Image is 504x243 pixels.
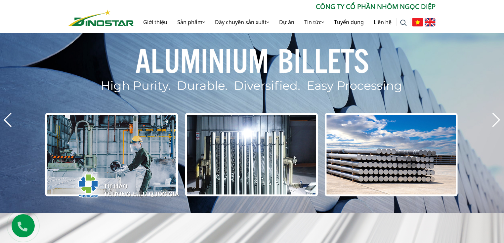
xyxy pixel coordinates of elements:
[68,8,134,26] a: Nhôm Dinostar
[134,2,436,12] p: CÔNG TY CỔ PHẦN NHÔM NGỌC DIỆP
[210,12,274,33] a: Dây chuyền sản xuất
[274,12,299,33] a: Dự án
[59,162,180,207] img: thqg
[68,10,134,26] img: Nhôm Dinostar
[329,12,369,33] a: Tuyển dụng
[3,113,12,127] div: Previous slide
[400,20,407,26] img: search
[172,12,210,33] a: Sản phẩm
[369,12,397,33] a: Liên hệ
[425,18,436,26] img: English
[138,12,172,33] a: Giới thiệu
[299,12,329,33] a: Tin tức
[492,113,501,127] div: Next slide
[412,18,423,26] img: Tiếng Việt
